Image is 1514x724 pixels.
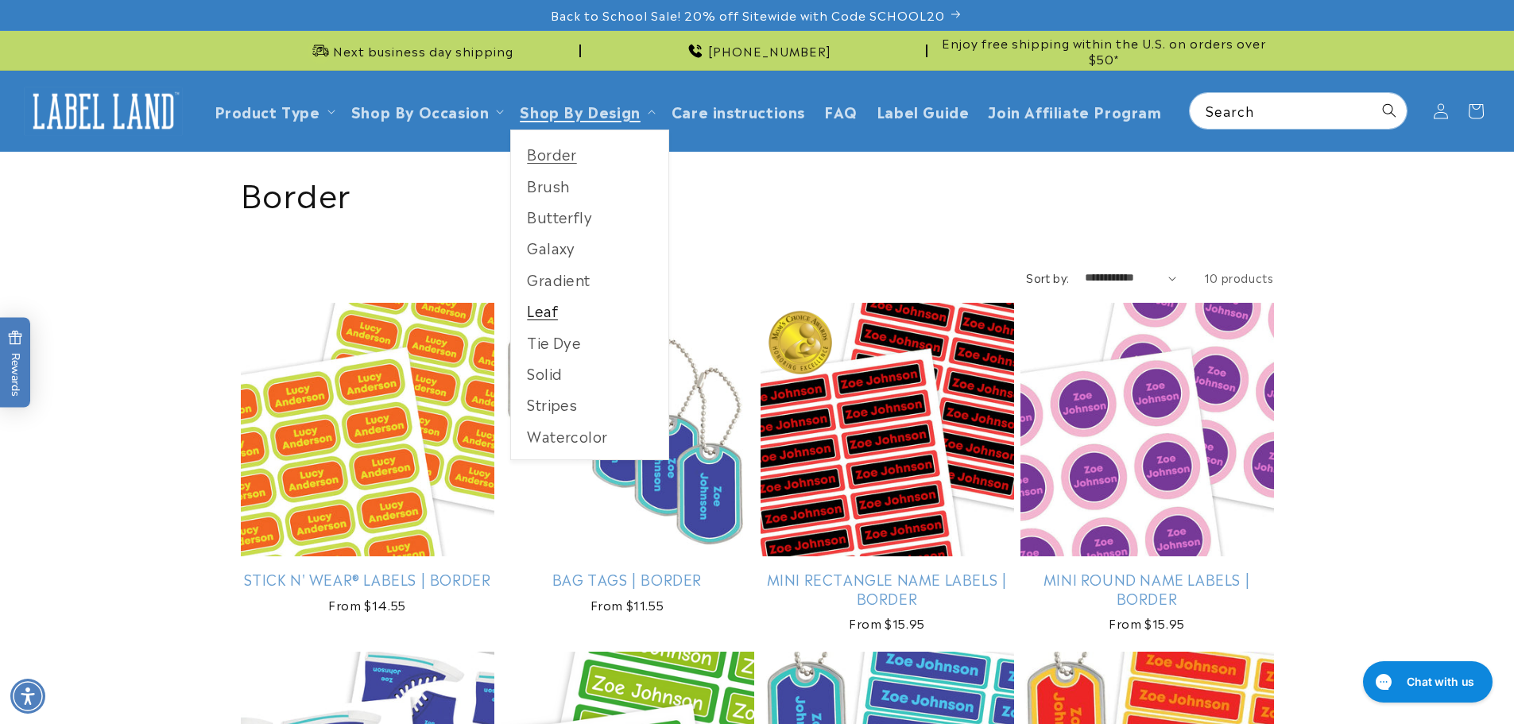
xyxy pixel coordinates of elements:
a: Stick N' Wear® Labels | Border [241,570,494,588]
summary: Shop By Design [510,92,661,130]
span: FAQ [824,102,858,120]
span: Back to School Sale! 20% off Sitewide with Code SCHOOL20 [551,7,945,23]
a: Leaf [511,295,668,326]
span: Next business day shipping [333,43,513,59]
iframe: Gorgias live chat messenger [1355,656,1498,708]
a: Mini Round Name Labels | Border [1020,570,1274,607]
a: Solid [511,358,668,389]
a: Label Guide [867,92,979,130]
a: Label Land [18,80,189,141]
a: Border [511,138,668,169]
iframe: Sign Up via Text for Offers [13,597,201,645]
summary: Shop By Occasion [342,92,511,130]
div: Announcement [587,31,927,70]
a: Stripes [511,389,668,420]
a: Galaxy [511,232,668,263]
a: Bag Tags | Border [501,570,754,588]
a: Join Affiliate Program [978,92,1171,130]
a: Care instructions [662,92,815,130]
img: Label Land [24,87,183,136]
span: 10 products [1204,269,1274,285]
a: Watercolor [511,420,668,451]
a: Shop By Design [520,100,640,122]
div: Accessibility Menu [10,679,45,714]
a: FAQ [815,92,867,130]
a: Tie Dye [511,327,668,358]
span: Join Affiliate Program [988,102,1161,120]
summary: Product Type [205,92,342,130]
span: Enjoy free shipping within the U.S. on orders over $50* [934,35,1274,66]
span: Label Guide [877,102,970,120]
a: Gradient [511,264,668,295]
a: Product Type [215,100,320,122]
span: Shop By Occasion [351,102,490,120]
div: Announcement [934,31,1274,70]
span: Care instructions [672,102,805,120]
label: Sort by: [1026,269,1069,285]
button: Search [1372,93,1407,128]
span: [PHONE_NUMBER] [708,43,831,59]
a: Mini Rectangle Name Labels | Border [761,570,1014,607]
a: Butterfly [511,201,668,232]
a: Brush [511,170,668,201]
span: Rewards [8,330,23,396]
div: Announcement [241,31,581,70]
h1: Border [241,172,1274,213]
